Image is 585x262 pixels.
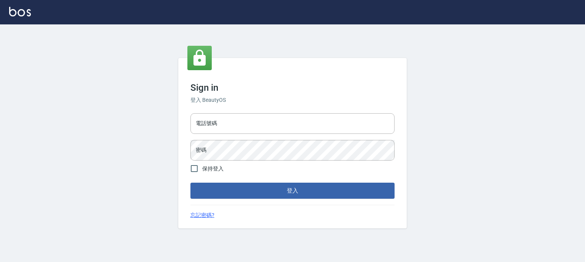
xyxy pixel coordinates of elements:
span: 保持登入 [202,165,224,173]
img: Logo [9,7,31,16]
a: 忘記密碼? [190,211,214,219]
h3: Sign in [190,82,395,93]
h6: 登入 BeautyOS [190,96,395,104]
button: 登入 [190,183,395,199]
